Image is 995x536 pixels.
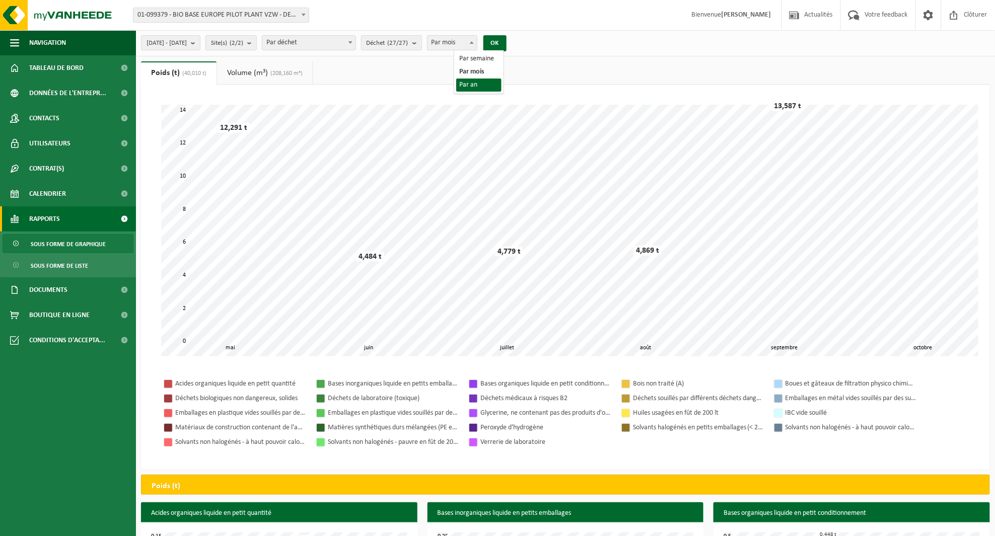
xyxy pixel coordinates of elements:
div: 13,587 t [772,101,804,111]
div: Déchets de laboratoire (toxique) [328,392,459,405]
div: Boues et gâteaux de filtration physico chimiques [786,377,916,390]
div: IBC vide souillé [786,407,916,419]
div: Emballages en plastique vides souillés par des substances dangereuses [175,407,306,419]
h3: Bases inorganiques liquide en petits emballages [428,502,704,524]
span: Données de l'entrepr... [29,81,106,106]
h2: Poids (t) [141,475,190,497]
div: Verrerie de laboratoire [480,436,611,448]
div: Emballages en métal vides souillés par des substances dangereuses [786,392,916,405]
button: Déchet(27/27) [361,35,422,50]
div: Solvants non halogénés - à haut pouvoir calorifique en IBC [786,421,916,434]
a: Sous forme de graphique [3,234,133,253]
button: [DATE] - [DATE] [141,35,200,50]
span: Utilisateurs [29,131,70,156]
h3: Acides organiques liquide en petit quantité [141,502,417,524]
span: Conditions d'accepta... [29,328,105,353]
span: Calendrier [29,181,66,206]
span: Par mois [428,36,477,50]
a: Sous forme de liste [3,256,133,275]
div: Bois non traité (A) [633,377,764,390]
div: Déchets médicaux à risques B2 [480,392,611,405]
div: 4,484 t [356,252,384,262]
button: Site(s)(2/2) [205,35,257,50]
li: Par mois [456,65,502,79]
h3: Bases organiques liquide en petit conditionnement [714,502,990,524]
div: Solvants non halogénés - pauvre en fût de 200lt [328,436,459,448]
span: Rapports [29,206,60,232]
count: (2/2) [230,40,243,46]
span: Par déchet [262,35,356,50]
span: Documents [29,277,67,302]
span: Déchet [367,36,408,51]
span: Tableau de bord [29,55,84,81]
span: Par déchet [262,36,356,50]
span: (40,010 t) [180,70,206,76]
div: Déchets biologiques non dangereux, solides [175,392,306,405]
strong: [PERSON_NAME] [721,11,771,19]
div: Matières synthétiques durs mélangées (PE et PP), recyclables (industriel) [328,421,459,434]
li: Par an [456,79,502,92]
a: Poids (t) [141,61,217,85]
div: 12,291 t [218,123,250,133]
li: Par semaine [456,52,502,65]
div: Emballages en plastique vides souillés par des substances toxiques [328,407,459,419]
a: Volume (m³) [217,61,313,85]
button: OK [483,35,507,51]
span: (208,160 m³) [268,70,303,76]
span: Boutique en ligne [29,302,90,328]
div: Matériaux de construction contenant de l'amiante lié au ciment (non friable) [175,421,306,434]
span: Contrat(s) [29,156,64,181]
div: Solvants halogénés en petits emballages (< 200L) [633,421,764,434]
span: Contacts [29,106,59,131]
div: 4,869 t [633,246,662,256]
span: Site(s) [211,36,243,51]
div: Huiles usagées en fût de 200 lt [633,407,764,419]
span: [DATE] - [DATE] [147,36,187,51]
count: (27/27) [388,40,408,46]
div: Solvants non halogénés - à haut pouvoir calorifique en petits emballages (<200L) [175,436,306,448]
span: Sous forme de graphique [31,235,106,254]
span: Par mois [427,35,477,50]
span: Sous forme de liste [31,256,88,275]
div: Peroxyde d'hydrogène [480,421,611,434]
div: Acides organiques liquide en petit quantité [175,377,306,390]
span: 01-099379 - BIO BASE EUROPE PILOT PLANT VZW - DESTELDONK [133,8,309,23]
span: 01-099379 - BIO BASE EUROPE PILOT PLANT VZW - DESTELDONK [133,8,309,22]
div: Bases inorganiques liquide en petits emballages [328,377,459,390]
div: Déchets souillés par différents déchets dangereux [633,392,764,405]
div: Bases organiques liquide en petit conditionnement [480,377,611,390]
div: Glycerine, ne contenant pas des produits d'origine animale [480,407,611,419]
div: 4,779 t [495,247,523,257]
span: Navigation [29,30,66,55]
